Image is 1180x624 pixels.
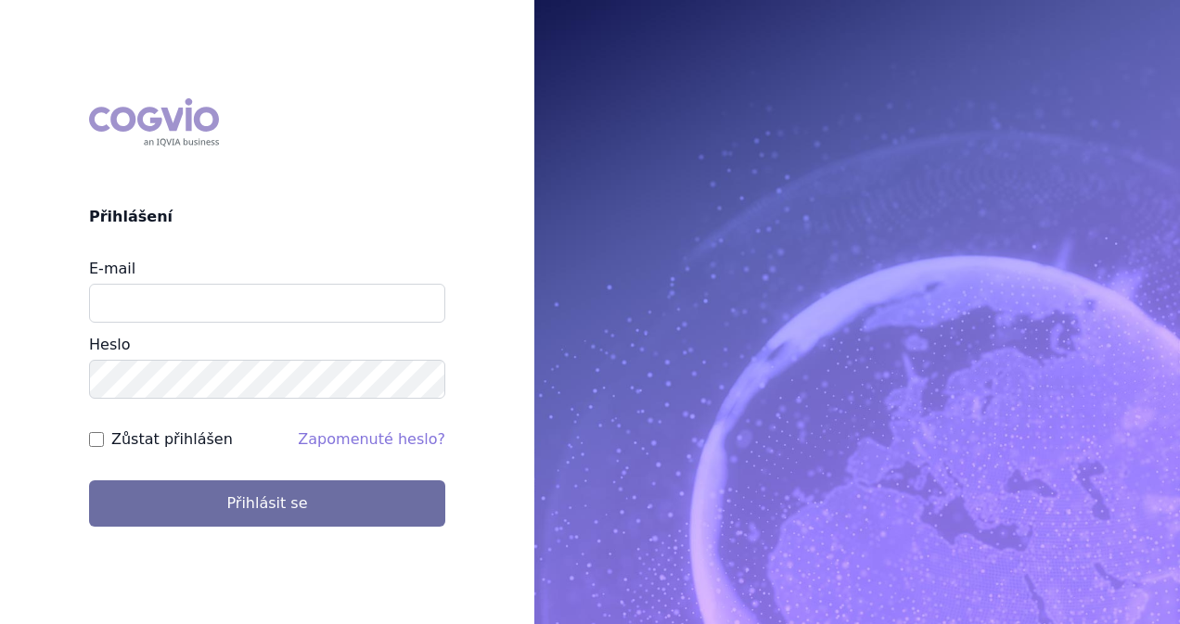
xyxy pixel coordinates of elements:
[89,98,219,146] div: COGVIO
[89,336,130,353] label: Heslo
[89,480,445,527] button: Přihlásit se
[298,430,445,448] a: Zapomenuté heslo?
[89,260,135,277] label: E-mail
[111,428,233,451] label: Zůstat přihlášen
[89,206,445,228] h2: Přihlášení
